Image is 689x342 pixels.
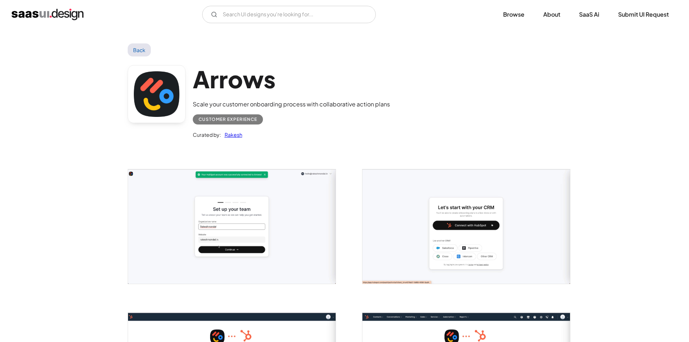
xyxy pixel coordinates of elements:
form: Email Form [202,6,376,23]
img: 64f9dd7ca8cacdb44c97fec5_Arrows%20to%20Login.jpg [362,169,570,284]
div: Scale your customer onboarding process with collaborative action plans [193,100,390,109]
h1: Arrows [193,65,390,93]
a: Rakesh [221,130,242,139]
input: Search UI designs you're looking for... [202,6,376,23]
a: open lightbox [128,169,336,284]
a: Back [128,43,151,56]
a: Submit UI Request [609,7,677,22]
a: About [535,7,569,22]
img: 64f9dd7c6766502a844a9806_Arrows%20to%20setup%20team.jpg [128,169,336,284]
a: SaaS Ai [570,7,608,22]
div: Customer Experience [199,115,257,124]
a: Browse [494,7,533,22]
a: open lightbox [362,169,570,284]
div: Curated by: [193,130,221,139]
a: home [12,9,84,20]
